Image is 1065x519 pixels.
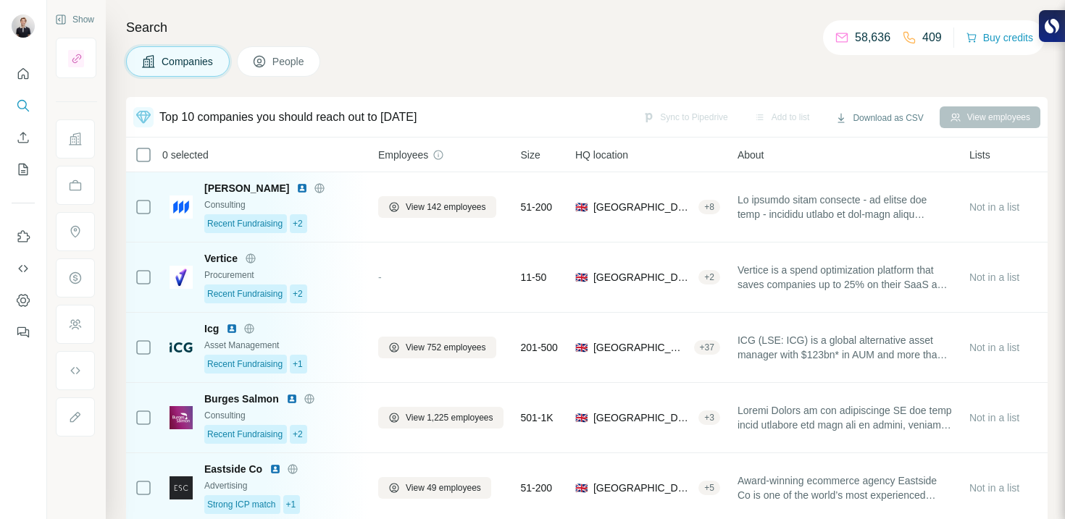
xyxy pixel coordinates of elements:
[593,481,693,495] span: [GEOGRAPHIC_DATA]
[521,148,540,162] span: Size
[698,481,720,494] div: + 5
[207,217,283,230] span: Recent Fundraising
[521,481,553,495] span: 51-200
[575,270,588,284] span: 🇬🇧
[270,463,281,475] img: LinkedIn logo
[378,477,491,499] button: View 49 employees
[162,148,209,162] span: 0 selected
[575,148,628,162] span: HQ location
[378,148,428,162] span: Employees
[406,201,486,214] span: View 142 employees
[204,321,219,336] span: Icg
[12,14,35,38] img: Avatar
[272,54,306,69] span: People
[738,403,952,432] span: Loremi Dolors am con adipiscinge SE doe temp incid utlabore etd magn ali en admini, veniamq nos e...
[406,481,481,494] span: View 49 employees
[45,9,104,30] button: Show
[207,358,283,371] span: Recent Fundraising
[207,287,283,300] span: Recent Fundraising
[204,198,361,211] div: Consulting
[521,410,554,425] span: 501-1K
[204,462,262,476] span: Eastside Co
[738,473,952,502] span: Award-winning ecommerce agency Eastside Co is one of the world’s most experienced Shopify Plus Pa...
[378,196,496,218] button: View 142 employees
[170,342,193,353] img: Logo of Icg
[575,481,588,495] span: 🇬🇧
[575,410,588,425] span: 🇬🇧
[170,406,193,429] img: Logo of Burges Salmon
[922,29,942,46] p: 409
[204,479,361,492] div: Advertising
[378,337,496,358] button: View 752 employees
[575,340,588,355] span: 🇬🇧
[12,256,35,282] button: Use Surfe API
[738,148,764,162] span: About
[293,217,303,230] span: +2
[12,287,35,313] button: Dashboard
[159,109,417,126] div: Top 10 companies you should reach out to [DATE]
[738,263,952,292] span: Vertice is a spend optimization platform that saves companies up to 25% on their SaaS and cloud c...
[204,339,361,352] div: Asset Management
[286,498,296,511] span: +1
[293,358,303,371] span: +1
[738,193,952,221] span: Lo ipsumdo sitam consecte - ad elitse doe temp - incididu utlabo et dol-magn aliqu enimadm. Ven q...
[593,200,693,214] span: [GEOGRAPHIC_DATA], [GEOGRAPHIC_DATA], [GEOGRAPHIC_DATA]
[12,319,35,345] button: Feedback
[204,409,361,422] div: Consulting
[226,323,238,334] img: LinkedIn logo
[293,428,303,441] span: +2
[207,428,283,441] span: Recent Fundraising
[126,17,1048,38] h4: Search
[406,341,486,354] span: View 752 employees
[969,271,1019,283] span: Not in a list
[521,270,547,284] span: 11-50
[698,271,720,284] div: + 2
[12,156,35,182] button: My lists
[204,251,238,266] span: Vertice
[575,200,588,214] span: 🇬🇧
[378,407,504,429] button: View 1,225 employees
[207,498,276,511] span: Strong ICP match
[966,28,1033,48] button: Buy credits
[286,393,298,405] img: LinkedIn logo
[204,269,361,282] div: Procurement
[969,148,990,162] span: Lists
[593,340,688,355] span: [GEOGRAPHIC_DATA], [GEOGRAPHIC_DATA], [GEOGRAPHIC_DATA]
[969,412,1019,423] span: Not in a list
[12,61,35,87] button: Quick start
[293,287,303,300] span: +2
[855,29,890,46] p: 58,636
[969,201,1019,213] span: Not in a list
[170,476,193,499] img: Logo of Eastside Co
[969,342,1019,353] span: Not in a list
[698,411,720,424] div: + 3
[694,341,720,354] div: + 37
[204,392,279,406] span: Burges Salmon
[204,181,289,195] span: [PERSON_NAME]
[12,125,35,151] button: Enrich CSV
[170,195,193,219] img: Logo of Harper James
[296,182,308,194] img: LinkedIn logo
[378,271,382,283] span: -
[12,93,35,119] button: Search
[593,270,693,284] span: [GEOGRAPHIC_DATA]
[521,200,553,214] span: 51-200
[738,333,952,362] span: ICG (LSE: ICG) is a global alternative asset manager with $123bn* in AUM and more than three deca...
[406,411,493,424] span: View 1,225 employees
[521,340,558,355] span: 201-500
[825,107,933,129] button: Download as CSV
[162,54,214,69] span: Companies
[969,482,1019,494] span: Not in a list
[12,224,35,250] button: Use Surfe on LinkedIn
[698,201,720,214] div: + 8
[593,410,693,425] span: [GEOGRAPHIC_DATA], [GEOGRAPHIC_DATA]|[GEOGRAPHIC_DATA]|[GEOGRAPHIC_DATA] ([GEOGRAPHIC_DATA])|[GEO...
[170,266,193,289] img: Logo of Vertice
